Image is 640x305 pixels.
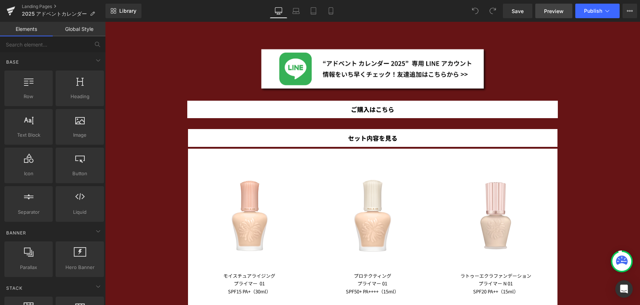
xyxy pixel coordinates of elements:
[58,264,102,271] span: Hero Banner
[305,4,322,18] a: Tablet
[88,258,201,265] p: プライマー 01
[468,4,483,18] button: Undo
[252,258,282,265] span: プライマー 01
[322,4,340,18] a: Mobile
[7,131,51,139] span: Text Block
[544,7,564,15] span: Preview
[246,83,289,93] span: ご購入はこちら
[7,264,51,271] span: Parallax
[623,4,637,18] button: More
[5,285,23,292] span: Stack
[373,258,408,265] span: プライマー N 01
[119,8,136,14] span: Library
[335,250,447,258] p: ラトゥーエクラ
[58,93,102,100] span: Heading
[7,170,51,177] span: Icon
[7,208,51,216] span: Separator
[388,250,426,257] span: ファンデーション
[88,266,201,273] p: SPF15 PA+（30ml）
[512,7,524,15] span: Save
[584,8,602,14] span: Publish
[368,266,413,273] span: SPF20 PA++（15ml）
[105,4,141,18] a: New Library
[88,250,201,258] p: モイスチュアライジング
[535,4,572,18] a: Preview
[615,280,633,298] div: Open Intercom Messenger
[575,4,620,18] button: Publish
[58,170,102,177] span: Button
[5,59,20,65] span: Base
[58,131,102,139] span: Image
[7,93,51,100] span: Row
[83,107,452,125] a: セット内容を見る
[58,208,102,216] span: Liquid
[22,11,87,17] span: 2025 アドベントカレンダー
[270,4,287,18] a: Desktop
[241,266,294,273] span: SPF50+ PA++++（15ml）
[82,79,453,96] a: ご購入はこちら
[249,250,286,257] span: プロテクティング
[287,4,305,18] a: Laptop
[5,229,27,236] span: Banner
[243,111,292,121] span: セット内容を見る
[485,4,500,18] button: Redo
[22,4,105,9] a: Landing Pages
[53,22,105,36] a: Global Style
